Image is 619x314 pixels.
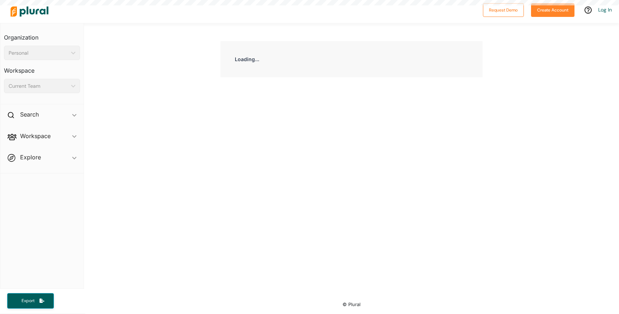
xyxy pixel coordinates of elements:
[483,3,524,17] button: Request Demo
[4,60,80,76] h3: Workspace
[9,49,68,57] div: Personal
[17,298,39,304] span: Export
[4,27,80,43] h3: Organization
[483,6,524,13] a: Request Demo
[598,6,612,13] a: Log In
[9,82,68,90] div: Current Team
[7,293,54,309] button: Export
[531,3,574,17] button: Create Account
[531,6,574,13] a: Create Account
[220,41,483,77] div: Loading...
[20,110,39,118] h2: Search
[343,302,360,307] small: © Plural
